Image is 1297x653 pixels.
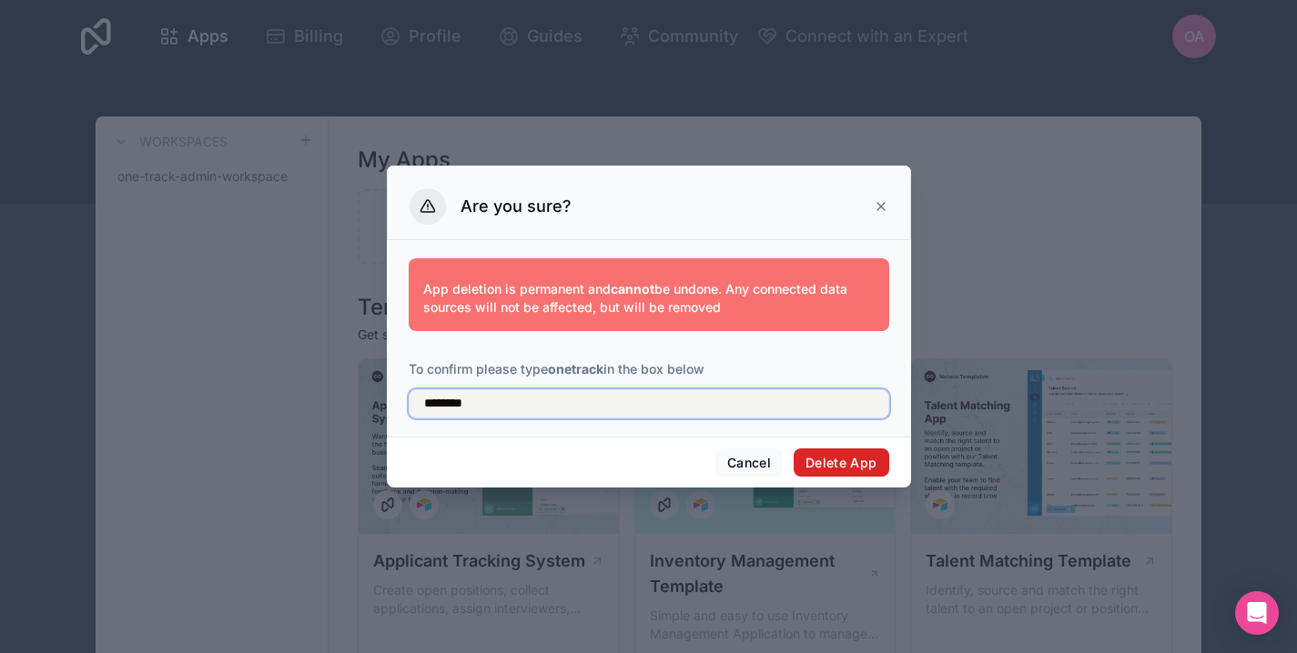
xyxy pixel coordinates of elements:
button: Cancel [715,448,783,477]
p: To confirm please type in the box below [409,360,889,378]
div: Open Intercom Messenger [1235,591,1279,635]
p: App deletion is permanent and be undone. Any connected data sources will not be affected, but wil... [423,280,875,316]
h3: Are you sure? [461,196,572,217]
button: Delete App [794,448,889,477]
strong: cannot [611,281,654,296]
strong: onetrack [548,361,603,377]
